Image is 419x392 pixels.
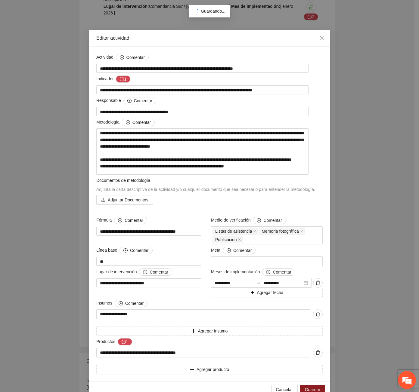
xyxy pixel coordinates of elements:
[96,338,132,345] span: Productos
[35,80,83,141] span: Estamos en línea.
[96,119,155,126] span: Metodología
[134,97,152,104] span: Comentar
[263,217,282,224] span: Comentar
[130,247,148,254] span: Comentar
[198,328,228,334] span: Agregar insumo
[191,329,196,334] span: plus
[96,300,147,307] span: Insumos
[120,55,124,60] span: plus-circle
[197,366,229,373] span: Agregar producto
[96,247,153,254] span: Línea base
[273,269,291,275] span: Comentar
[96,365,323,374] button: plusAgregar producto
[119,301,123,306] span: plus-circle
[99,3,113,17] div: Minimizar ventana de chat en vivo
[257,218,261,223] span: plus-circle
[118,218,122,223] span: plus-circle
[96,75,130,83] span: Indicador
[190,367,194,372] span: plus
[211,247,256,254] span: Meta
[96,217,147,224] span: Fórmula
[194,9,198,14] span: loading
[238,238,241,241] span: close
[96,187,315,192] span: Adjunta la carta descriptiva de la actividad y/o cualquier documento que sea necesario para enten...
[227,248,231,253] span: plus-circle
[223,247,256,254] button: Meta
[123,248,128,253] span: plus-circle
[213,228,258,235] span: Listas de asistencia
[253,217,286,224] button: Medio de verificación
[126,54,145,61] span: Comentar
[211,288,323,297] button: plusAgregar fecha
[314,30,330,46] button: Close
[132,119,151,126] span: Comentar
[313,278,323,288] button: delete
[313,309,323,319] button: delete
[116,75,130,83] button: Indicador
[119,247,152,254] button: Línea base
[122,340,126,345] span: message
[201,9,225,14] span: Guardando...
[139,268,172,276] button: Lugar de intervención
[256,280,261,285] span: swap-right
[96,35,323,41] div: Editar actividad
[96,268,172,276] span: Lugar de intervención
[215,228,252,234] span: Listas de asistencia
[114,217,147,224] button: Fórmula
[259,228,305,235] span: Memoria fotográfica
[96,198,153,202] span: uploadAdjuntar Documentos
[150,269,168,275] span: Comentar
[96,178,150,183] span: Documentos de metodología
[213,236,243,243] span: Publicación
[266,270,270,275] span: plus-circle
[211,217,286,224] span: Medio de verificación
[115,300,147,307] button: Insumos
[300,230,303,233] span: close
[123,97,156,104] button: Responsable
[313,350,322,355] span: delete
[233,247,252,254] span: Comentar
[96,54,149,61] span: Actividad
[262,228,299,234] span: Memoria fotográfica
[108,197,148,203] span: Adjuntar Documentos
[118,338,132,345] button: Productos
[313,280,322,285] span: delete
[262,268,295,276] button: Meses de implementación
[313,312,322,317] span: delete
[96,195,153,205] button: uploadAdjuntar Documentos
[250,290,255,295] span: plus
[122,119,155,126] button: Metodología
[319,35,324,40] span: close
[120,77,124,82] span: message
[215,236,237,243] span: Publicación
[256,280,261,285] span: to
[96,326,323,336] button: plusAgregar insumo
[31,31,101,38] div: Chatee con nosotros ahora
[125,300,144,307] span: Comentar
[96,97,156,104] span: Responsable
[126,120,130,125] span: plus-circle
[116,54,149,61] button: Actividad
[313,348,323,357] button: delete
[101,198,105,203] span: upload
[253,230,256,233] span: close
[143,270,147,275] span: plus-circle
[211,268,295,276] span: Meses de implementación
[127,99,132,103] span: plus-circle
[257,289,284,296] span: Agregar fecha
[125,217,143,224] span: Comentar
[3,164,115,185] textarea: Escriba su mensaje y pulse “Intro”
